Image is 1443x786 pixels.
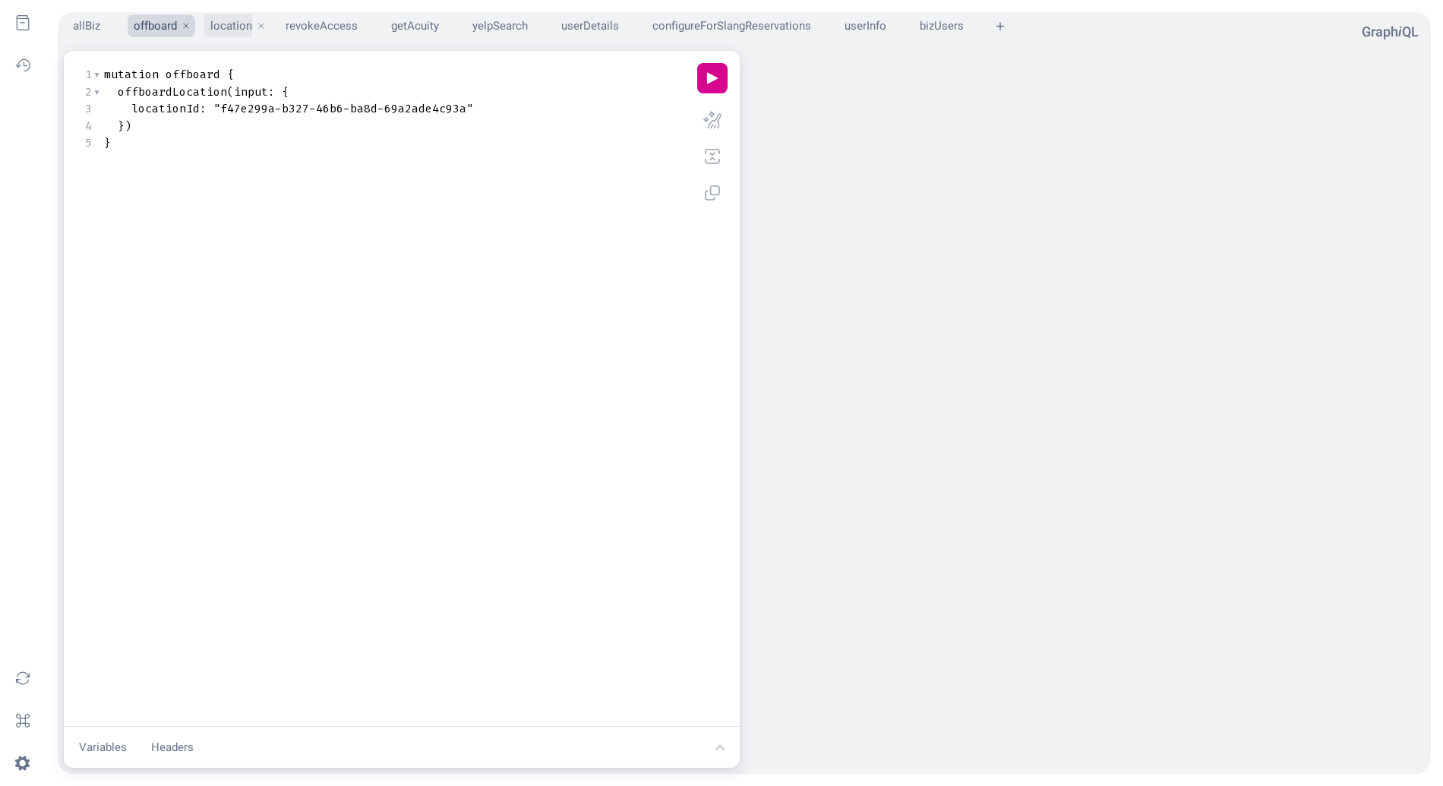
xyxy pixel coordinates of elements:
[838,14,886,38] button: userInfo
[227,84,234,99] span: (
[76,100,92,118] div: 3
[64,51,740,727] section: Query Editor
[104,135,111,150] span: }
[1398,24,1402,39] em: i
[128,14,177,38] button: offboard
[385,14,439,38] button: getAcuity
[268,84,275,99] span: :
[177,14,195,38] button: Close Tab
[58,5,1018,47] ul: Select active operation
[466,14,528,38] button: yelpSearch
[1362,24,1419,39] a: GraphiQL
[67,14,100,38] button: allBiz
[70,733,136,762] button: Variables
[646,14,811,38] button: configureForSlangReservations
[227,67,234,82] span: {
[749,51,1425,768] section: Result Window
[200,101,207,116] span: :
[104,67,159,82] span: mutation
[252,14,270,38] button: Close Tab
[166,67,220,82] span: offboard
[6,661,39,695] button: Re-fetch GraphQL schema
[555,14,619,38] button: userDetails
[697,141,728,172] button: Merge fragments into query (Shift-Ctrl-M)
[914,14,964,38] button: bizUsers
[76,84,92,101] div: 2
[76,134,92,152] div: 5
[118,84,227,99] span: offboardLocation
[76,118,92,135] div: 4
[6,49,39,82] button: Show History
[697,63,728,714] div: Editor Commands
[213,101,473,116] span: "f47e299a-b327-46b6-ba8d-69a2ade4c93a"
[76,66,92,84] div: 1
[697,63,728,93] button: Execute query (Ctrl-Enter)
[131,101,200,116] span: locationId
[6,6,39,39] button: Show Documentation Explorer
[697,105,728,135] button: Prettify query (Shift-Ctrl-P)
[6,704,39,737] button: Open short keys dialog
[706,733,734,762] button: Show editor tools
[282,84,289,99] span: {
[279,14,358,38] button: revokeAccess
[142,733,203,762] button: Headers
[991,17,1009,35] button: Add tab
[204,14,252,38] button: location
[118,118,131,134] span: })
[6,747,39,780] button: Open settings dialog
[234,84,268,99] span: input
[697,178,728,208] button: Copy query (Shift-Ctrl-C)
[58,51,1431,774] div: offboard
